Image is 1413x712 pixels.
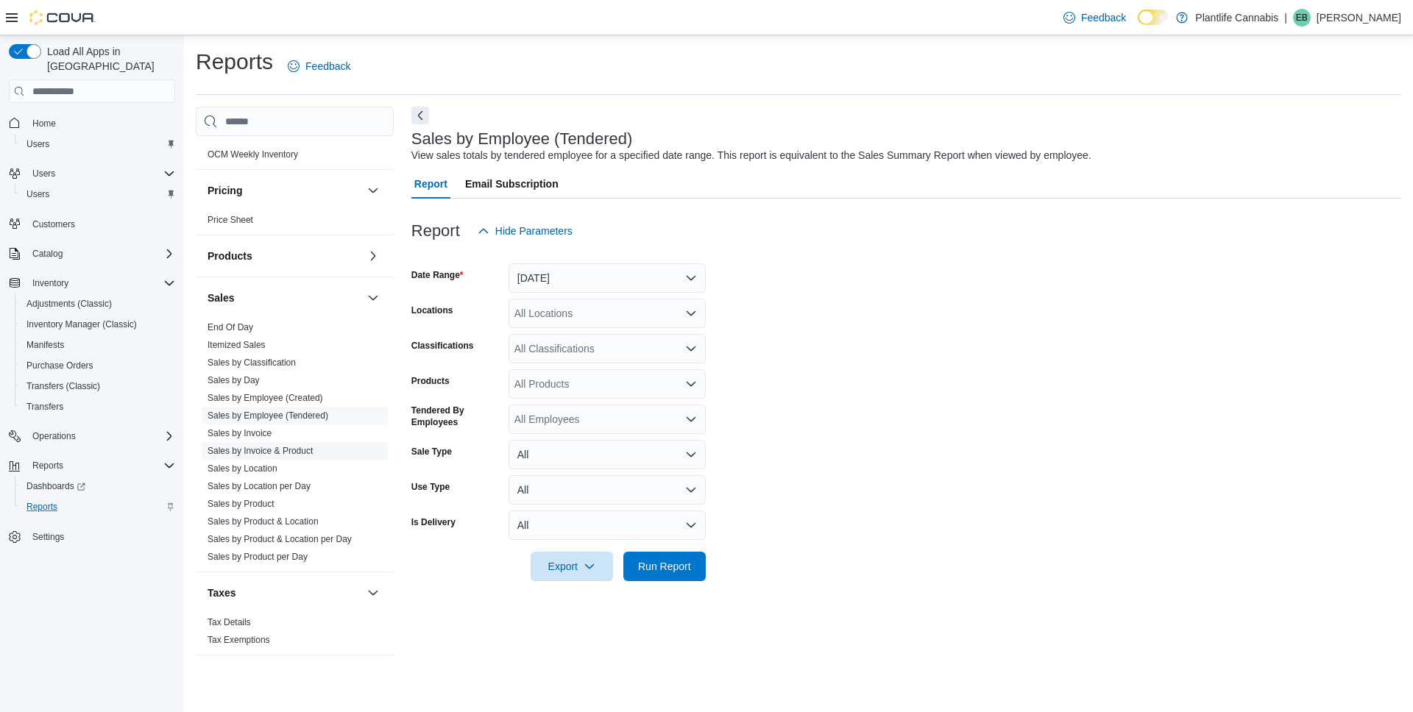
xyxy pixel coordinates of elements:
[26,401,63,413] span: Transfers
[364,182,382,199] button: Pricing
[411,375,450,387] label: Products
[472,216,578,246] button: Hide Parameters
[196,613,394,655] div: Taxes
[26,188,49,200] span: Users
[208,410,328,421] a: Sales by Employee (Tendered)
[15,134,181,154] button: Users
[208,551,308,563] span: Sales by Product per Day
[32,248,63,260] span: Catalog
[26,427,175,445] span: Operations
[21,498,175,516] span: Reports
[21,295,175,313] span: Adjustments (Classic)
[26,457,69,474] button: Reports
[1317,9,1401,26] p: [PERSON_NAME]
[1138,25,1138,26] span: Dark Mode
[32,430,76,442] span: Operations
[21,357,175,374] span: Purchase Orders
[208,617,251,627] a: Tax Details
[26,457,175,474] span: Reports
[41,44,175,74] span: Load All Apps in [GEOGRAPHIC_DATA]
[32,460,63,471] span: Reports
[21,316,143,333] a: Inventory Manager (Classic)
[685,343,697,355] button: Open list of options
[21,477,175,495] span: Dashboards
[208,446,313,456] a: Sales by Invoice & Product
[411,516,456,528] label: Is Delivery
[21,377,106,395] a: Transfers (Classic)
[15,496,181,517] button: Reports
[21,135,175,153] span: Users
[26,339,64,351] span: Manifests
[1081,10,1126,25] span: Feedback
[1138,10,1169,25] input: Dark Mode
[3,526,181,547] button: Settings
[26,216,81,233] a: Customers
[208,357,296,369] span: Sales by Classification
[26,138,49,150] span: Users
[208,322,253,332] a: End Of Day
[411,130,633,148] h3: Sales by Employee (Tendered)
[26,165,61,182] button: Users
[411,305,453,316] label: Locations
[208,357,296,368] a: Sales by Classification
[3,112,181,133] button: Home
[208,249,252,263] h3: Products
[685,378,697,390] button: Open list of options
[531,552,613,581] button: Export
[411,148,1091,163] div: View sales totals by tendered employee for a specified date range. This report is equivalent to t...
[26,427,82,445] button: Operations
[411,446,452,458] label: Sale Type
[26,274,175,292] span: Inventory
[1284,9,1287,26] p: |
[9,106,175,585] nav: Complex example
[208,499,275,509] a: Sales by Product
[208,291,235,305] h3: Sales
[208,149,298,160] a: OCM Weekly Inventory
[15,396,181,417] button: Transfers
[539,552,604,581] span: Export
[208,339,266,351] span: Itemized Sales
[26,528,70,546] a: Settings
[208,616,251,628] span: Tax Details
[26,115,62,132] a: Home
[32,277,68,289] span: Inventory
[196,318,394,572] div: Sales
[208,374,260,386] span: Sales by Day
[1293,9,1311,26] div: Em Bradley
[3,426,181,446] button: Operations
[208,463,277,474] a: Sales by Location
[32,118,56,129] span: Home
[208,340,266,350] a: Itemized Sales
[638,559,691,574] span: Run Report
[411,269,464,281] label: Date Range
[1058,3,1132,32] a: Feedback
[509,440,706,469] button: All
[26,360,93,371] span: Purchase Orders
[282,51,356,81] a: Feedback
[3,273,181,293] button: Inventory
[208,215,253,225] a: Price Sheet
[26,318,137,330] span: Inventory Manager (Classic)
[208,634,270,646] span: Tax Exemptions
[21,398,175,416] span: Transfers
[411,481,450,493] label: Use Type
[3,163,181,184] button: Users
[3,455,181,476] button: Reports
[15,355,181,376] button: Purchase Orders
[196,211,394,235] div: Pricing
[509,475,706,505] button: All
[29,10,96,25] img: Cova
[26,527,175,546] span: Settings
[208,635,270,645] a: Tax Exemptions
[208,249,361,263] button: Products
[1296,9,1308,26] span: EB
[26,165,175,182] span: Users
[208,291,361,305] button: Sales
[3,213,181,235] button: Customers
[411,340,474,352] label: Classifications
[208,552,308,562] a: Sales by Product per Day
[21,336,70,354] a: Manifests
[208,427,272,439] span: Sales by Invoice
[305,59,350,74] span: Feedback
